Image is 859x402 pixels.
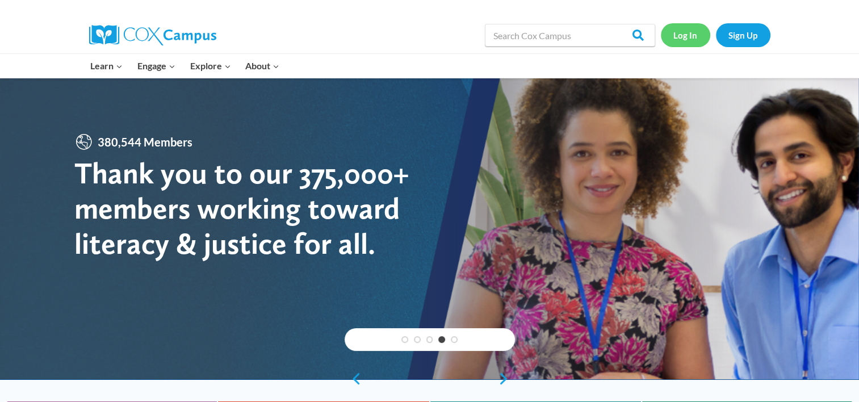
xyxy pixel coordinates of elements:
a: 1 [401,336,408,343]
a: next [498,372,515,386]
nav: Secondary Navigation [661,23,770,47]
div: content slider buttons [345,367,515,390]
a: Log In [661,23,710,47]
input: Search Cox Campus [485,24,655,47]
a: Sign Up [716,23,770,47]
a: 2 [414,336,421,343]
a: 5 [451,336,458,343]
span: 380,544 Members [93,133,197,151]
a: 3 [426,336,433,343]
a: 4 [438,336,445,343]
a: previous [345,372,362,386]
button: Child menu of Learn [83,54,131,78]
button: Child menu of Engage [130,54,183,78]
img: Cox Campus [89,25,216,45]
nav: Primary Navigation [83,54,287,78]
button: Child menu of About [238,54,287,78]
div: Thank you to our 375,000+ members working toward literacy & justice for all. [74,156,429,262]
button: Child menu of Explore [183,54,238,78]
